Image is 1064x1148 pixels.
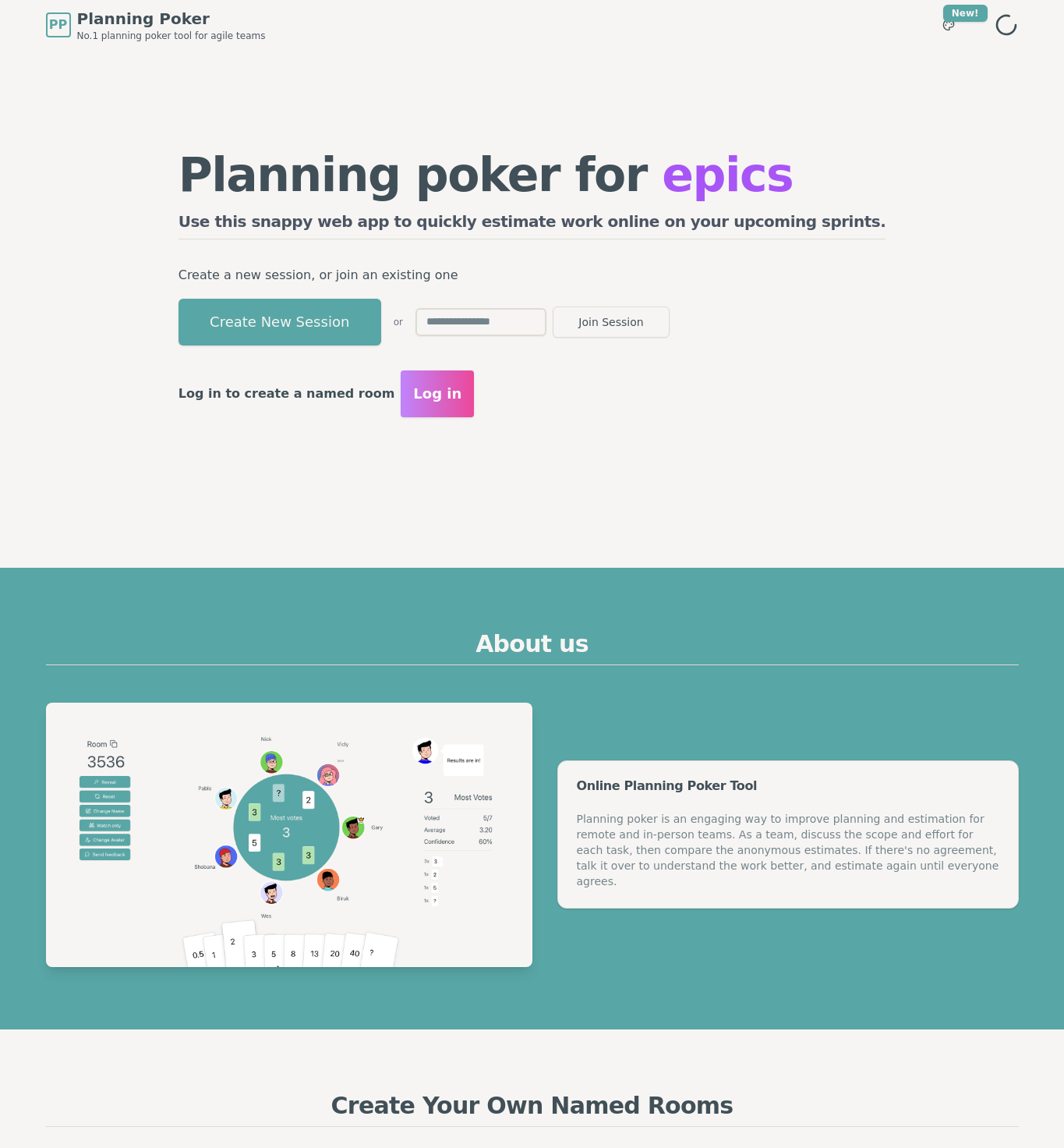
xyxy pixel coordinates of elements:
span: Planning Poker [77,8,266,30]
p: Log in to create a named room [179,383,395,405]
p: Create a new session, or join an existing one [179,264,886,286]
a: PPPlanning PokerNo.1 planning poker tool for agile teams [46,8,266,42]
div: Planning poker is an engaging way to improve planning and estimation for remote and in-person tea... [577,811,999,889]
span: epics [662,147,793,202]
div: New! [943,5,988,22]
h2: About us [46,630,1019,665]
button: Join Session [553,306,670,338]
h2: Use this snappy web app to quickly estimate work online on your upcoming sprints. [179,211,886,239]
h2: Create Your Own Named Rooms [46,1092,1019,1127]
button: New! [935,11,963,39]
div: Online Planning Poker Tool [577,780,999,792]
span: Log in [413,383,461,405]
img: Planning Poker example session [46,703,532,967]
span: PP [49,16,67,34]
h1: Planning poker for [179,151,886,198]
span: or [394,316,403,328]
span: No.1 planning poker tool for agile teams [77,30,266,42]
button: Log in [401,370,474,417]
button: Create New Session [179,299,381,345]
